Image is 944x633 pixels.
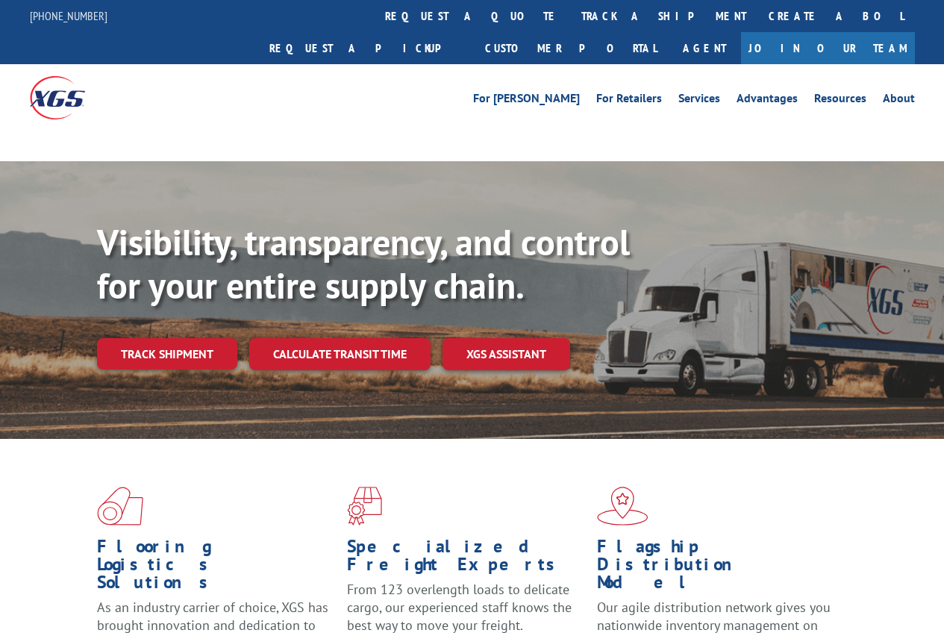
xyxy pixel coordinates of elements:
[678,93,720,109] a: Services
[737,93,798,109] a: Advantages
[474,32,668,64] a: Customer Portal
[97,219,630,308] b: Visibility, transparency, and control for your entire supply chain.
[347,487,382,526] img: xgs-icon-focused-on-flooring-red
[97,537,336,599] h1: Flooring Logistics Solutions
[741,32,915,64] a: Join Our Team
[443,338,570,370] a: XGS ASSISTANT
[97,487,143,526] img: xgs-icon-total-supply-chain-intelligence-red
[258,32,474,64] a: Request a pickup
[883,93,915,109] a: About
[668,32,741,64] a: Agent
[347,537,586,581] h1: Specialized Freight Experts
[249,338,431,370] a: Calculate transit time
[597,487,648,526] img: xgs-icon-flagship-distribution-model-red
[473,93,580,109] a: For [PERSON_NAME]
[597,537,836,599] h1: Flagship Distribution Model
[596,93,662,109] a: For Retailers
[30,8,107,23] a: [PHONE_NUMBER]
[814,93,866,109] a: Resources
[97,338,237,369] a: Track shipment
